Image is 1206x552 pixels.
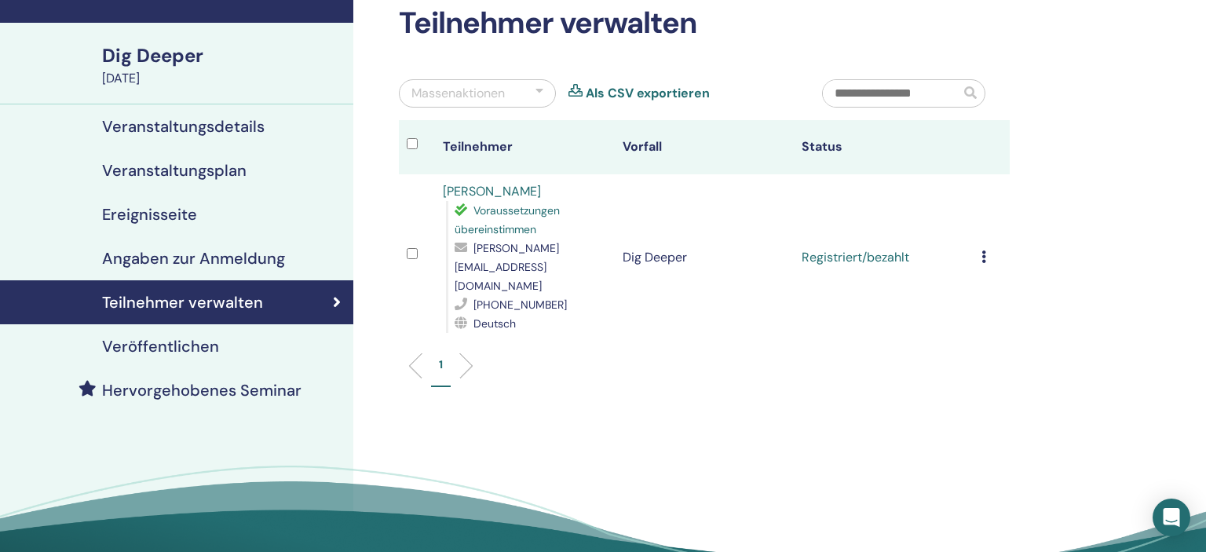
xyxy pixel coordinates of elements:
th: Vorfall [615,120,795,174]
td: Dig Deeper [615,174,795,341]
span: Voraussetzungen übereinstimmen [455,203,560,236]
p: 1 [439,356,443,373]
div: [DATE] [102,69,344,88]
h4: Teilnehmer verwalten [102,293,263,312]
th: Teilnehmer [435,120,615,174]
h4: Veranstaltungsdetails [102,117,265,136]
h4: Hervorgehobenes Seminar [102,381,301,400]
h2: Teilnehmer verwalten [399,5,1010,42]
div: Open Intercom Messenger [1153,499,1190,536]
h4: Veröffentlichen [102,337,219,356]
a: Als CSV exportieren [586,84,710,103]
span: [PHONE_NUMBER] [473,298,567,312]
span: [PERSON_NAME][EMAIL_ADDRESS][DOMAIN_NAME] [455,241,559,293]
a: Dig Deeper[DATE] [93,42,353,88]
a: [PERSON_NAME] [443,183,541,199]
div: Dig Deeper [102,42,344,69]
div: Massenaktionen [411,84,505,103]
span: Deutsch [473,316,516,331]
th: Status [794,120,974,174]
h4: Veranstaltungsplan [102,161,247,180]
h4: Ereignisseite [102,205,197,224]
h4: Angaben zur Anmeldung [102,249,285,268]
